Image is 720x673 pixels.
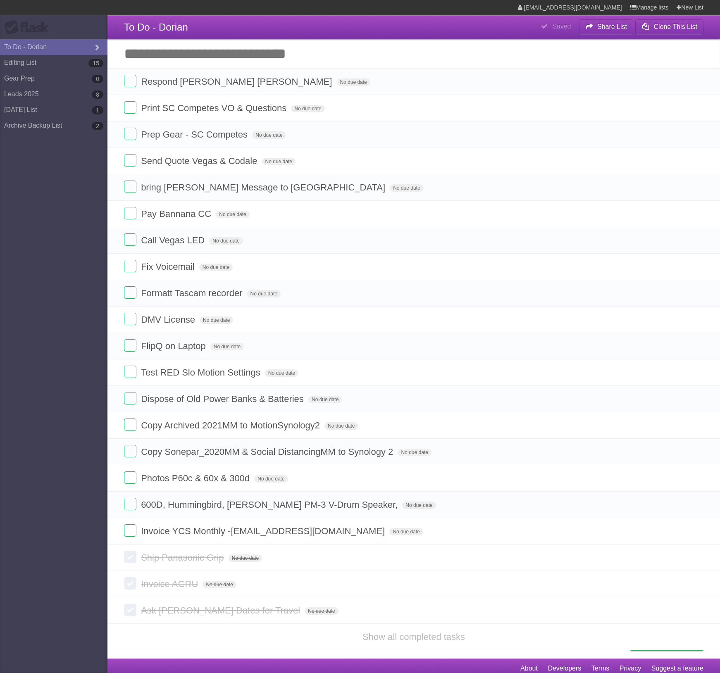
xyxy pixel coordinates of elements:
span: Respond [PERSON_NAME] [PERSON_NAME] [141,76,334,87]
span: Formatt Tascam recorder [141,288,244,298]
button: Clone This List [635,19,703,34]
span: No due date [398,449,431,456]
span: No due date [254,475,288,483]
span: Copy Archived 2021MM to MotionSynology2 [141,420,322,430]
span: bring [PERSON_NAME] Message to [GEOGRAPHIC_DATA] [141,182,387,193]
label: Done [124,419,136,431]
label: Done [124,154,136,166]
b: 1 [92,106,103,114]
label: Done [124,577,136,590]
b: Saved [552,23,571,30]
span: Test RED Slo Motion Settings [141,367,262,378]
span: Print SC Competes VO & Questions [141,103,288,113]
label: Done [124,366,136,378]
span: Prep Gear - SC Competes [141,129,250,140]
span: No due date [265,369,298,377]
span: Invoice AGRU [141,579,200,589]
span: No due date [252,131,286,139]
span: Send Quote Vegas & Codale [141,156,259,166]
span: No due date [305,607,338,615]
span: Dispose of Old Power Banks & Batteries [141,394,306,404]
span: DMV License [141,314,197,325]
label: Done [124,128,136,140]
b: Share List [597,23,627,30]
label: Done [124,75,136,87]
span: No due date [291,105,324,112]
span: Photos P60c & 60x & 300d [141,473,252,483]
span: Ask [PERSON_NAME] Dates for Travel [141,605,302,616]
label: Done [124,471,136,484]
label: Done [124,101,136,114]
span: FlipQ on Laptop [141,341,208,351]
span: No due date [308,396,342,403]
label: Done [124,524,136,537]
span: No due date [247,290,281,297]
span: No due date [200,316,233,324]
label: Done [124,392,136,404]
label: Done [124,260,136,272]
b: 8 [92,90,103,99]
span: To Do - Dorian [124,21,188,33]
label: Done [124,498,136,510]
b: 0 [92,75,103,83]
button: Share List [579,19,634,34]
b: 15 [88,59,103,67]
span: No due date [402,502,436,509]
span: No due date [203,581,236,588]
span: Invoice YCS Monthly - [EMAIL_ADDRESS][DOMAIN_NAME] [141,526,387,536]
b: 2 [92,122,103,130]
label: Done [124,286,136,299]
span: Call Vegas LED [141,235,207,245]
span: Ship Panasonic Grip [141,552,226,563]
span: Fix Voicemail [141,262,197,272]
span: No due date [210,343,244,350]
span: No due date [209,237,243,245]
label: Done [124,181,136,193]
span: Copy Sonepar_2020MM & Social DistancingMM to Synology 2 [141,447,395,457]
span: Pay Bannana CC [141,209,213,219]
span: No due date [336,78,370,86]
label: Done [124,339,136,352]
label: Done [124,207,136,219]
label: Done [124,313,136,325]
span: No due date [390,184,423,192]
span: No due date [229,554,262,562]
span: No due date [216,211,249,218]
span: Buy me a coffee [648,636,699,650]
span: No due date [324,422,358,430]
label: Done [124,551,136,563]
span: No due date [199,264,233,271]
b: Clone This List [653,23,697,30]
label: Done [124,604,136,616]
a: Show all completed tasks [362,632,465,642]
label: Done [124,445,136,457]
div: Flask [4,20,54,35]
span: No due date [389,528,423,535]
span: No due date [262,158,296,165]
span: 600D, Hummingbird, [PERSON_NAME] PM-3 V-Drum Speaker, [141,499,400,510]
label: Done [124,233,136,246]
